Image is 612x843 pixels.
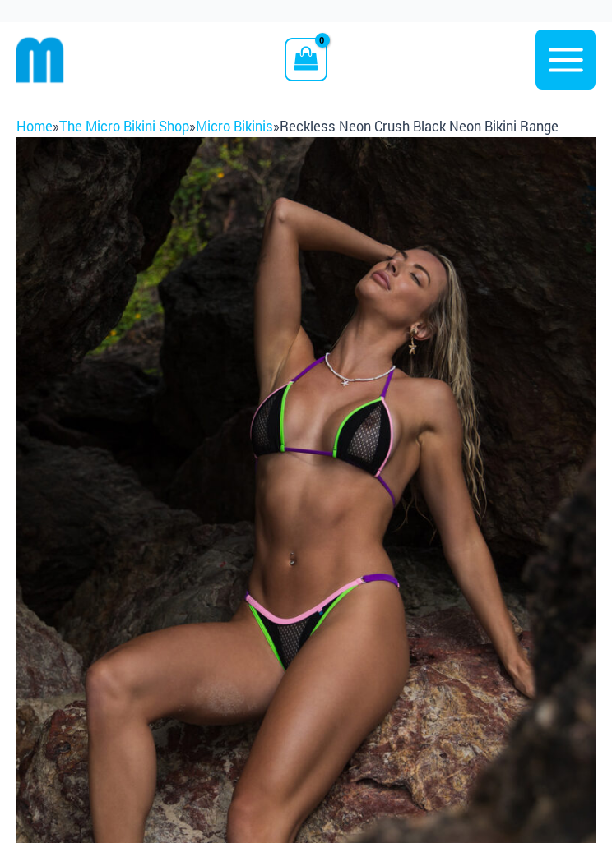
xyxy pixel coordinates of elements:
img: cropped mm emblem [16,36,64,84]
a: View Shopping Cart, empty [285,38,327,81]
span: » » » [16,117,559,135]
a: Home [16,117,53,135]
a: The Micro Bikini Shop [59,117,189,135]
a: Micro Bikinis [196,117,273,135]
span: Reckless Neon Crush Black Neon Bikini Range [280,117,559,135]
